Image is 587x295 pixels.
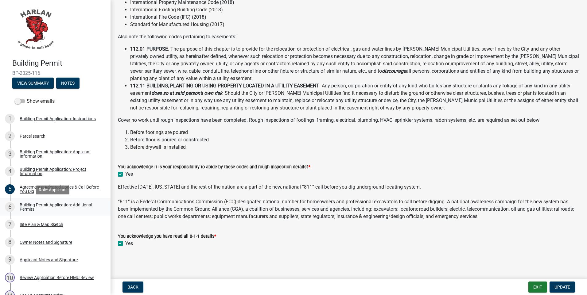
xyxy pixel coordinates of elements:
div: 7 [5,220,15,229]
div: 5 [5,184,15,194]
p: Cover no work until rough inspections have been completed. Rough inspections of footings, framing... [118,117,580,124]
button: Notes [56,78,80,89]
img: City of Harlan, Iowa [12,6,58,52]
button: View Summary [12,78,54,89]
div: Building Permit Application: Additional Permits [20,203,101,211]
label: Show emails [15,98,55,105]
div: 3 [5,149,15,159]
div: 2 [5,131,15,141]
strong: does so at said person’s own risk [151,90,222,96]
button: Exit [528,282,547,293]
label: You acknowledge you have read all 8-1-1 details [118,234,216,239]
div: Owner Notes and Signature [20,240,72,244]
div: 4 [5,167,15,176]
label: You acknowledge it is your responsibility to abide by these codes and rough inspection details? [118,165,310,169]
li: . Any person, corporation or entity of any kind who builds any structure or plants any foliage of... [130,82,580,112]
label: Yes [125,170,133,178]
h4: Building Permit [12,59,106,68]
span: Update [554,285,570,289]
div: Building Permit Application: Project Information [20,167,101,176]
div: Applicant Notes and Signature [20,258,78,262]
span: Back [127,285,138,289]
li: Standard for Manufactured Housing (2017) [130,21,580,28]
div: 9 [5,255,15,265]
li: Before floor is poured or constructed [130,136,580,144]
label: Yes [125,240,133,247]
strong: 112.01 PURPOSE [130,46,168,52]
div: Role: Applicant [36,186,69,194]
strong: discourage [382,68,406,74]
button: Update [550,282,575,293]
div: Building Permit Application: Applicant Information [20,150,101,158]
div: 8 [5,237,15,247]
div: Review Application Before HMU Review [20,275,94,280]
div: 6 [5,202,15,212]
div: 1 [5,114,15,124]
div: 10 [5,273,15,282]
li: Before footings are poured [130,129,580,136]
li: . The purpose of this chapter is to provide for the relocation or protection of electrical, gas a... [130,45,580,82]
li: International Existing Building Code (2018) [130,6,580,13]
p: Effective [DATE], [US_STATE] and the rest of the nation are a part of the new, national “811” cal... [118,183,580,220]
wm-modal-confirm: Notes [56,81,80,86]
li: Before drywall is installed [130,144,580,151]
div: Site Plan & Map Sketch [20,222,63,227]
span: BP-2025-116 [12,70,98,76]
strong: 112.11 BUILDING, PLANTING OR USING PROPERTY LOCATED IN A UTILITY EASEMENT [130,83,319,89]
li: International Fire Code (IFC) (2018) [130,13,580,21]
div: Parcel search [20,134,45,138]
button: Back [122,282,143,293]
wm-modal-confirm: Summary [12,81,54,86]
div: Agreements: Adopted Codes & Call Before You Dig [20,185,101,193]
p: Also note the following codes pertaining to easements: [118,33,580,40]
div: Building Permit Application: Instructions [20,117,96,121]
